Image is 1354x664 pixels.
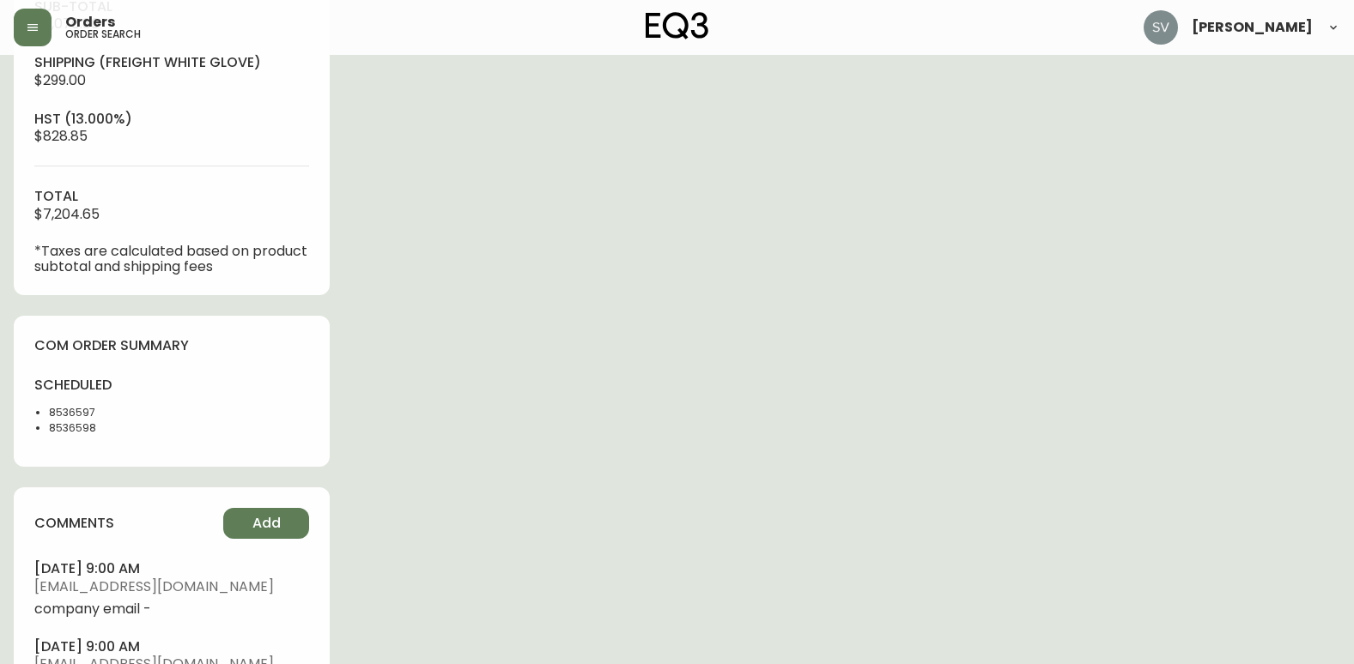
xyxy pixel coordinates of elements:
[65,15,115,29] span: Orders
[34,336,309,355] h4: com order summary
[34,53,309,72] h4: Shipping ( Freight White Glove )
[1144,10,1178,45] img: 0ef69294c49e88f033bcbeb13310b844
[34,204,100,224] span: $7,204.65
[34,579,309,595] span: [EMAIL_ADDRESS][DOMAIN_NAME]
[34,70,86,90] span: $299.00
[34,244,309,275] p: *Taxes are calculated based on product subtotal and shipping fees
[34,559,309,578] h4: [DATE] 9:00 am
[49,420,161,436] li: 8536598
[34,376,161,395] h4: scheduled
[34,126,88,146] span: $828.85
[34,637,309,656] h4: [DATE] 9:00 am
[34,601,309,617] span: company email -
[34,514,114,533] h4: comments
[65,29,141,39] h5: order search
[1192,21,1313,34] span: [PERSON_NAME]
[646,12,709,39] img: logo
[34,110,309,129] h4: hst (13.000%)
[223,508,309,539] button: Add
[34,187,309,206] h4: total
[49,405,161,420] li: 8536597
[252,514,281,533] span: Add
